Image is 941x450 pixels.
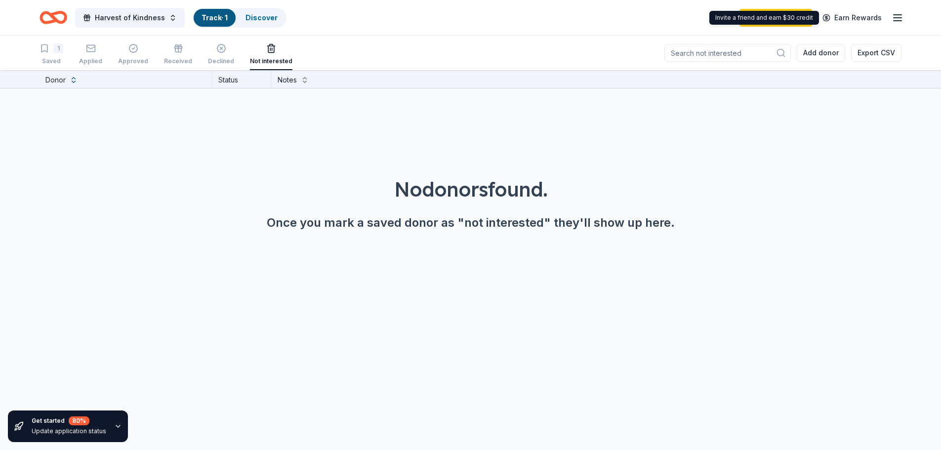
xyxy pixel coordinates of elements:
button: Declined [208,40,234,70]
a: Track· 1 [202,13,228,22]
div: Received [164,57,192,65]
div: Status [212,70,272,88]
div: Get started [32,416,106,425]
a: Earn Rewards [817,9,888,27]
div: 1 [53,43,63,53]
a: Start free trial [739,9,813,27]
div: Update application status [32,427,106,435]
a: Discover [245,13,278,22]
div: Donor [45,74,66,86]
div: Approved [118,57,148,65]
div: Declined [208,57,234,65]
button: Applied [79,40,102,70]
button: Export CSV [851,44,901,62]
a: Home [40,6,67,29]
button: Harvest of Kindness [75,8,185,28]
div: Notes [278,74,297,86]
div: Once you mark a saved donor as "not interested" they'll show up here. [24,215,917,231]
button: Approved [118,40,148,70]
input: Search not interested [664,44,791,62]
button: Not interested [250,40,292,70]
button: 1Saved [40,40,63,70]
button: Add donor [797,44,845,62]
div: 80 % [69,416,89,425]
div: Saved [40,57,63,65]
button: Received [164,40,192,70]
div: Not interested [250,57,292,65]
span: Harvest of Kindness [95,12,165,24]
div: Applied [79,57,102,65]
button: Track· 1Discover [193,8,286,28]
div: Invite a friend and earn $30 credit [709,11,819,25]
div: No donors found. [24,175,917,203]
